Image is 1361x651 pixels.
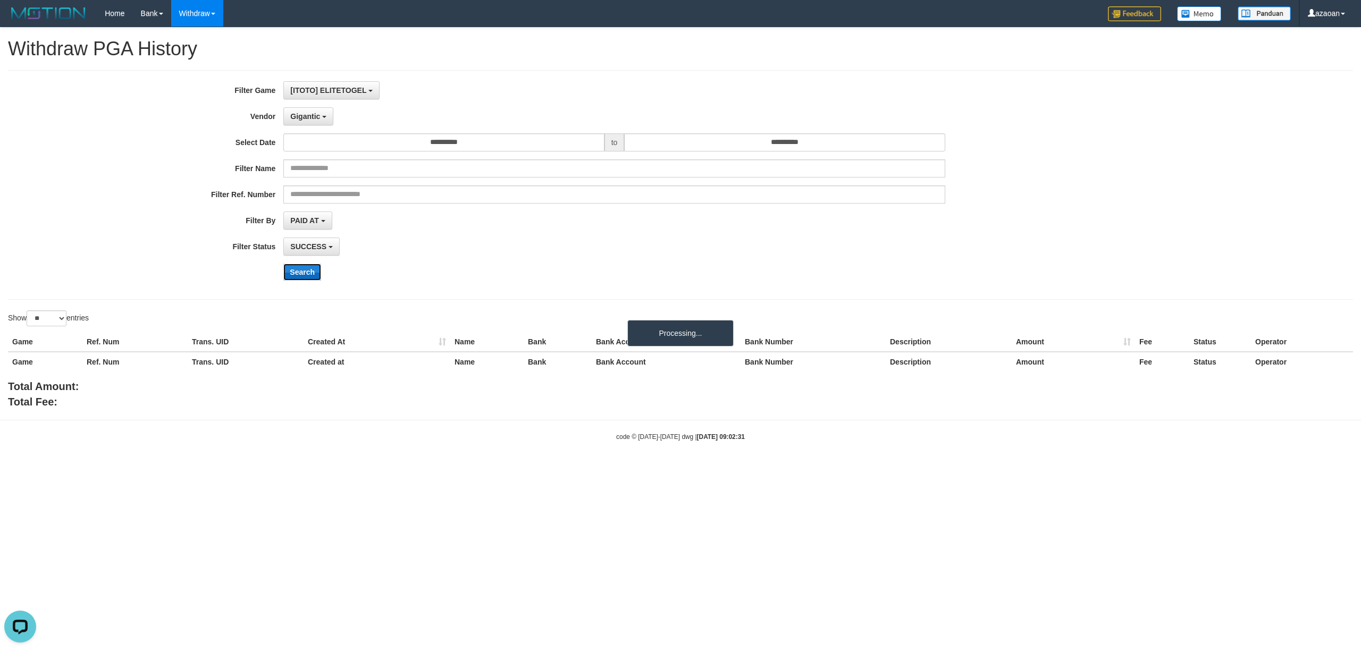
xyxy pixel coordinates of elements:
th: Bank Account [592,332,741,352]
img: panduan.png [1238,6,1291,21]
span: PAID AT [290,216,318,225]
span: SUCCESS [290,242,326,251]
th: Game [8,352,82,371]
th: Trans. UID [188,332,304,352]
th: Fee [1135,352,1189,371]
th: Trans. UID [188,352,304,371]
th: Name [450,332,524,352]
button: Search [283,264,321,281]
span: Gigantic [290,112,320,121]
th: Fee [1135,332,1189,352]
th: Amount [1012,332,1135,352]
th: Created at [304,352,450,371]
h1: Withdraw PGA History [8,38,1353,60]
b: Total Amount: [8,381,79,392]
th: Status [1189,352,1251,371]
th: Ref. Num [82,352,188,371]
button: SUCCESS [283,238,340,256]
img: MOTION_logo.png [8,5,89,21]
th: Status [1189,332,1251,352]
th: Created At [304,332,450,352]
th: Bank Account [592,352,741,371]
small: code © [DATE]-[DATE] dwg | [616,433,745,441]
button: Open LiveChat chat widget [4,4,36,36]
th: Operator [1251,332,1353,352]
strong: [DATE] 09:02:31 [697,433,745,441]
label: Show entries [8,310,89,326]
th: Bank Number [741,352,886,371]
b: Total Fee: [8,396,57,408]
th: Bank [524,332,592,352]
th: Bank [524,352,592,371]
th: Ref. Num [82,332,188,352]
span: [ITOTO] ELITETOGEL [290,86,366,95]
th: Name [450,352,524,371]
th: Bank Number [741,332,886,352]
span: to [604,133,625,151]
button: Gigantic [283,107,333,125]
select: Showentries [27,310,66,326]
th: Description [886,352,1012,371]
button: PAID AT [283,212,332,230]
button: [ITOTO] ELITETOGEL [283,81,380,99]
th: Amount [1012,352,1135,371]
th: Description [886,332,1012,352]
div: Processing... [627,320,734,346]
img: Feedback.jpg [1108,6,1161,21]
th: Game [8,332,82,352]
th: Operator [1251,352,1353,371]
img: Button%20Memo.svg [1177,6,1222,21]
